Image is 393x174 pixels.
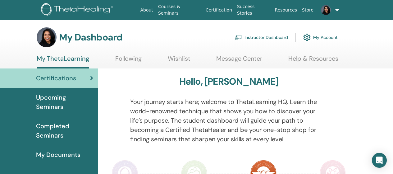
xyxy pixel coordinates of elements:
a: Store [299,4,316,16]
img: default.jpg [37,27,57,47]
div: Open Intercom Messenger [372,153,387,168]
a: Following [115,55,142,67]
a: Wishlist [168,55,190,67]
h3: Hello, [PERSON_NAME] [179,76,279,87]
span: Completed Seminars [36,121,93,140]
a: About [138,4,156,16]
a: Help & Resources [288,55,338,67]
a: Instructor Dashboard [235,31,288,44]
a: Message Center [216,55,262,67]
a: Courses & Seminars [156,1,203,19]
img: default.jpg [321,5,331,15]
a: Resources [272,4,300,16]
img: cog.svg [303,32,311,43]
a: Certification [203,4,235,16]
h3: My Dashboard [59,32,122,43]
a: My Account [303,31,338,44]
img: chalkboard-teacher.svg [235,35,242,40]
a: Success Stories [235,1,272,19]
span: My Documents [36,150,80,159]
span: Upcoming Seminars [36,93,93,111]
img: logo.png [41,3,115,17]
a: My ThetaLearning [37,55,89,68]
p: Your journey starts here; welcome to ThetaLearning HQ. Learn the world-renowned technique that sh... [130,97,328,144]
span: Certifications [36,73,76,83]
